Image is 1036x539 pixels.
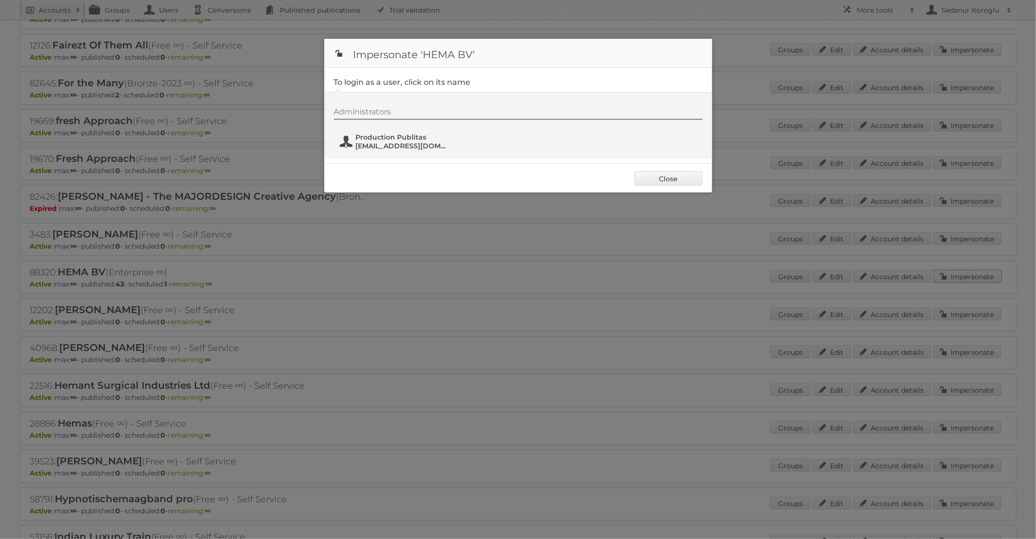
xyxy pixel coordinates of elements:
[635,171,702,186] a: Close
[356,133,450,142] span: Production Publitas
[356,142,450,150] span: [EMAIL_ADDRESS][DOMAIN_NAME]
[324,39,712,68] h1: Impersonate 'HEMA BV'
[339,132,453,151] button: Production Publitas [EMAIL_ADDRESS][DOMAIN_NAME]
[334,107,702,120] div: Administrators
[334,78,471,87] legend: To login as a user, click on its name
